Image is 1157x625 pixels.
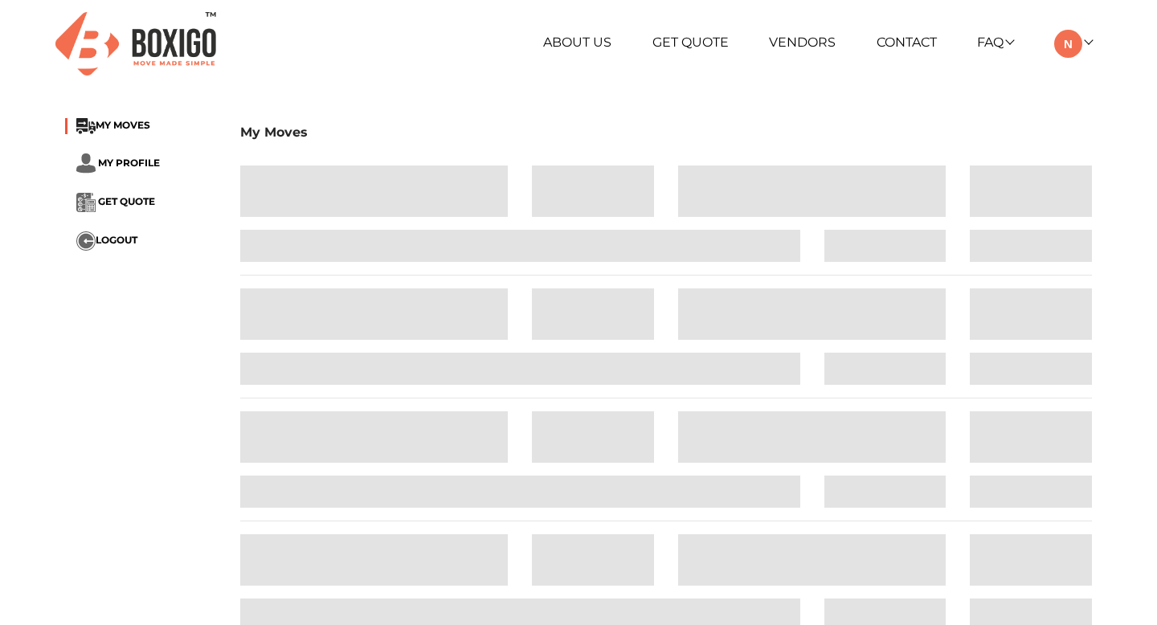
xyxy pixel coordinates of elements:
img: ... [76,193,96,212]
a: ...MY MOVES [76,119,150,131]
span: MY PROFILE [98,156,160,168]
img: ... [76,118,96,134]
span: LOGOUT [96,234,137,246]
a: About Us [543,35,611,50]
img: ... [76,153,96,174]
a: ... MY PROFILE [76,156,160,168]
a: Contact [877,35,937,50]
h3: My Moves [240,125,1092,140]
a: Get Quote [652,35,729,50]
a: ... GET QUOTE [76,195,155,207]
a: FAQ [977,35,1013,50]
span: MY MOVES [96,119,150,131]
img: ... [76,231,96,251]
a: Vendors [769,35,836,50]
button: ...LOGOUT [76,231,137,251]
img: Boxigo [55,12,216,76]
span: GET QUOTE [98,195,155,207]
